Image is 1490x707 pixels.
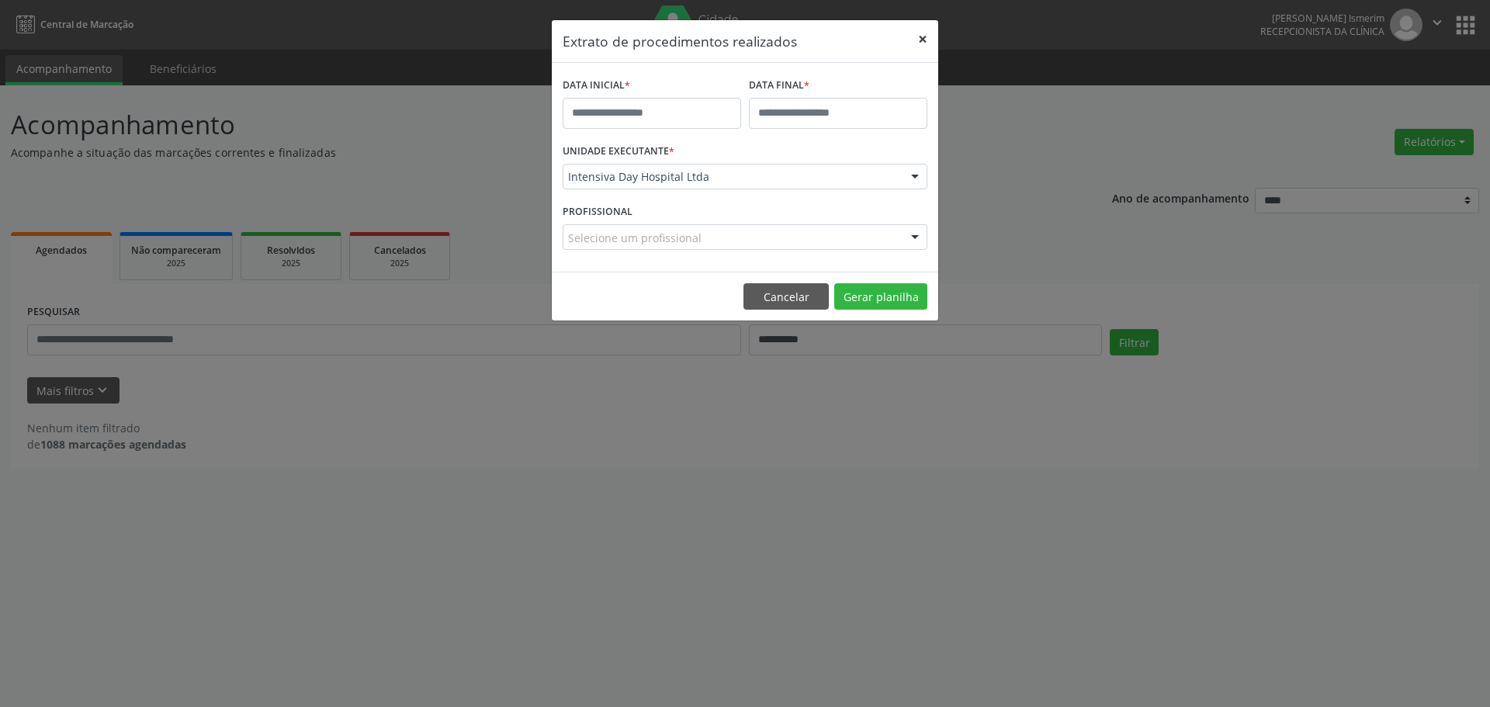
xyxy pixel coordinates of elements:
button: Cancelar [743,283,829,310]
label: DATA FINAL [749,74,809,98]
span: Selecione um profissional [568,230,702,246]
h5: Extrato de procedimentos realizados [563,31,797,51]
button: Close [907,20,938,58]
label: DATA INICIAL [563,74,630,98]
button: Gerar planilha [834,283,927,310]
label: PROFISSIONAL [563,200,632,224]
span: Intensiva Day Hospital Ltda [568,169,896,185]
label: UNIDADE EXECUTANTE [563,140,674,164]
